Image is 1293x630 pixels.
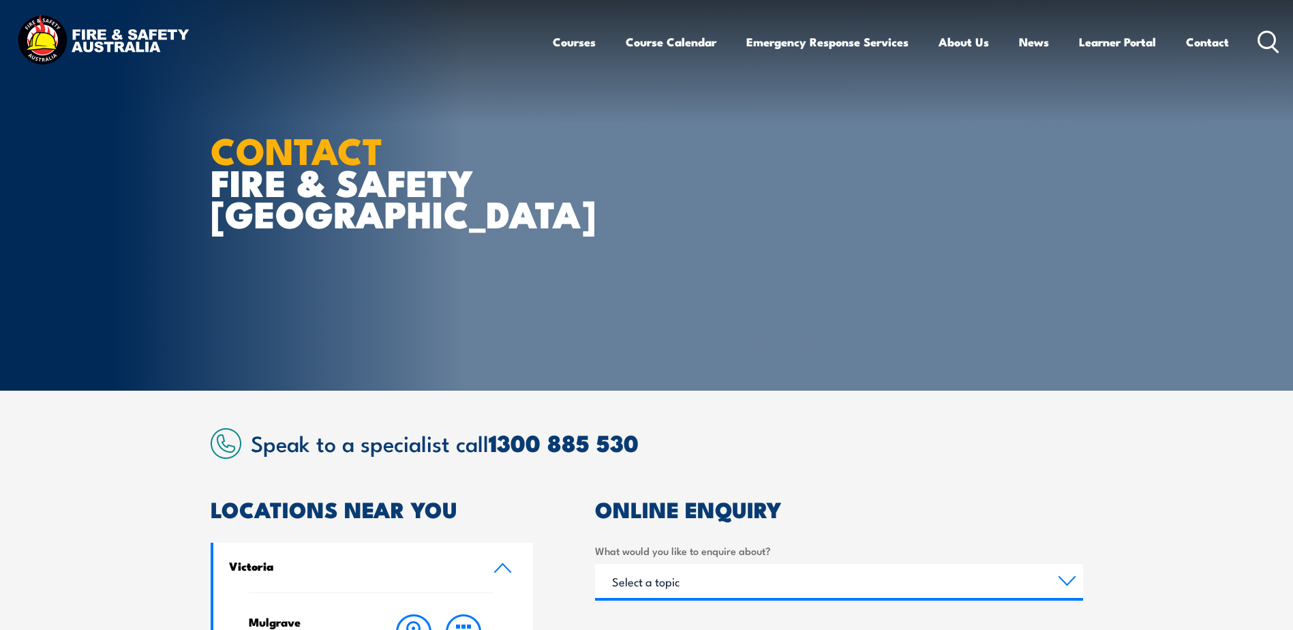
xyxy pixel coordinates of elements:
[229,558,473,573] h4: Victoria
[211,134,547,229] h1: FIRE & SAFETY [GEOGRAPHIC_DATA]
[211,121,383,177] strong: CONTACT
[489,424,639,460] a: 1300 885 530
[553,24,596,60] a: Courses
[746,24,909,60] a: Emergency Response Services
[251,430,1083,455] h2: Speak to a specialist call
[595,499,1083,518] h2: ONLINE ENQUIRY
[211,499,534,518] h2: LOCATIONS NEAR YOU
[626,24,716,60] a: Course Calendar
[595,543,1083,558] label: What would you like to enquire about?
[213,543,534,592] a: Victoria
[1186,24,1229,60] a: Contact
[939,24,989,60] a: About Us
[1079,24,1156,60] a: Learner Portal
[249,614,363,629] h4: Mulgrave
[1019,24,1049,60] a: News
